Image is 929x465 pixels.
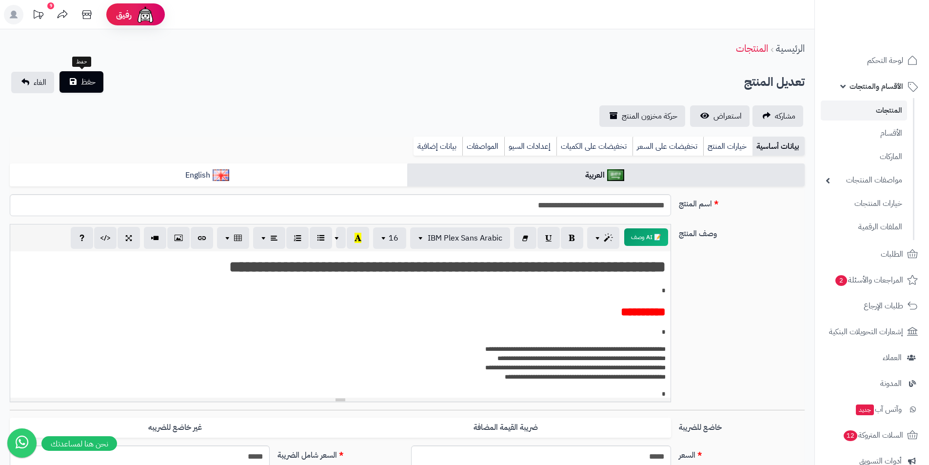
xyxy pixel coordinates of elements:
[675,224,809,240] label: وصف المنتج
[821,320,923,344] a: إشعارات التحويلات البنكية
[556,137,633,156] a: تخفيضات على الكميات
[407,163,805,187] a: العربية
[821,123,907,144] a: الأقسام
[373,227,406,249] button: 16
[389,232,398,244] span: 16
[850,80,903,93] span: الأقسام والمنتجات
[10,163,407,187] a: English
[881,247,903,261] span: الطلبات
[821,294,923,318] a: طلبات الإرجاع
[752,105,803,127] a: مشاركه
[675,445,809,461] label: السعر
[26,5,50,27] a: تحديثات المنصة
[504,137,556,156] a: إعدادات السيو
[821,346,923,369] a: العملاء
[821,243,923,266] a: الطلبات
[821,217,907,238] a: الملفات الرقمية
[633,137,703,156] a: تخفيضات على السعر
[428,232,502,244] span: IBM Plex Sans Arabic
[10,418,340,438] label: غير خاضع للضريبه
[864,299,903,313] span: طلبات الإرجاع
[72,57,91,67] div: حفظ
[462,137,504,156] a: المواصفات
[703,137,752,156] a: خيارات المنتج
[856,404,874,415] span: جديد
[835,275,847,286] span: 2
[821,146,907,167] a: الماركات
[690,105,750,127] a: استعراض
[414,137,462,156] a: بيانات إضافية
[752,137,805,156] a: بيانات أساسية
[11,72,54,93] a: الغاء
[116,9,132,20] span: رفيق
[81,76,96,88] span: حفظ
[855,403,902,416] span: وآتس آب
[213,169,230,181] img: English
[776,41,805,56] a: الرئيسية
[47,2,54,9] div: 9
[136,5,155,24] img: ai-face.png
[821,101,907,121] a: المنتجات
[821,398,923,421] a: وآتس آبجديد
[843,428,903,442] span: السلات المتروكة
[834,273,903,287] span: المراجعات والأسئلة
[829,325,903,339] span: إشعارات التحويلات البنكية
[340,418,671,438] label: ضريبة القيمة المضافة
[274,445,407,461] label: السعر شامل الضريبة
[821,424,923,447] a: السلات المتروكة12
[821,193,907,214] a: خيارات المنتجات
[675,418,809,433] label: خاضع للضريبة
[599,105,685,127] a: حركة مخزون المنتج
[867,54,903,67] span: لوحة التحكم
[883,351,902,364] span: العملاء
[624,228,668,246] button: 📝 AI وصف
[675,194,809,210] label: اسم المنتج
[744,72,805,92] h2: تعديل المنتج
[821,49,923,72] a: لوحة التحكم
[821,170,907,191] a: مواصفات المنتجات
[34,77,46,88] span: الغاء
[844,430,857,441] span: 12
[622,110,677,122] span: حركة مخزون المنتج
[880,377,902,390] span: المدونة
[607,169,624,181] img: العربية
[713,110,742,122] span: استعراض
[410,227,510,249] button: IBM Plex Sans Arabic
[821,268,923,292] a: المراجعات والأسئلة2
[775,110,795,122] span: مشاركه
[736,41,768,56] a: المنتجات
[59,71,103,93] button: حفظ
[821,372,923,395] a: المدونة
